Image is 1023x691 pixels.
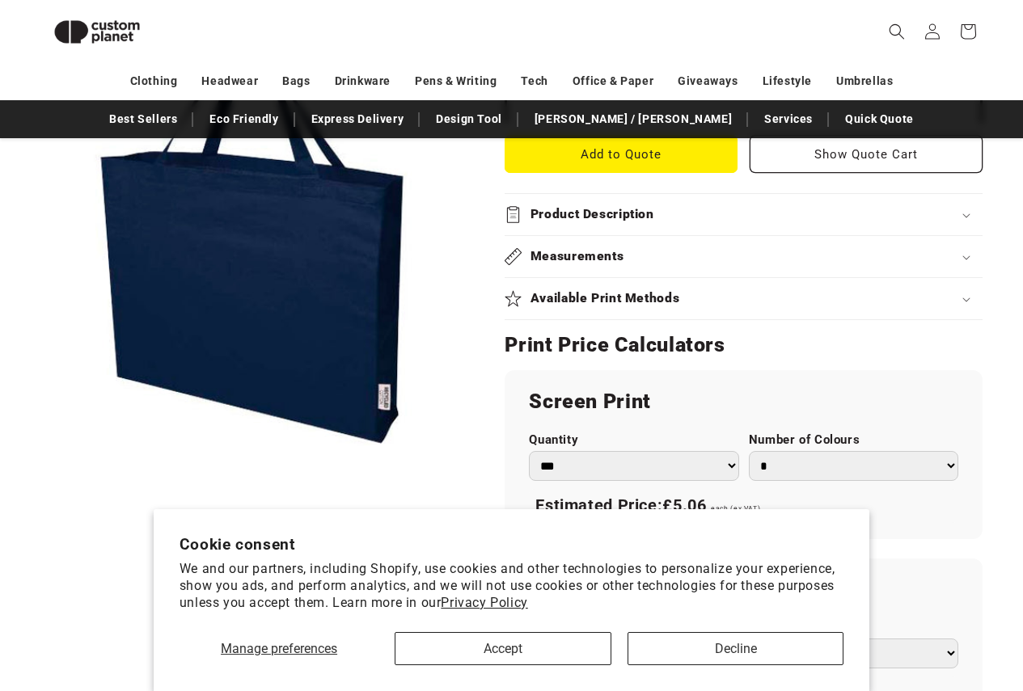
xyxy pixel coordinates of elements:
[505,278,983,319] summary: Available Print Methods
[529,389,958,415] h2: Screen Print
[573,67,653,95] a: Office & Paper
[879,14,915,49] summary: Search
[395,632,611,665] button: Accept
[505,236,983,277] summary: Measurements
[415,67,497,95] a: Pens & Writing
[753,516,1023,691] iframe: Chat Widget
[180,535,844,554] h2: Cookie consent
[221,641,337,656] span: Manage preferences
[303,105,412,133] a: Express Delivery
[335,67,391,95] a: Drinkware
[201,105,286,133] a: Eco Friendly
[531,206,654,223] h2: Product Description
[180,561,844,611] p: We and our partners, including Shopify, use cookies and other technologies to personalize your ex...
[529,489,958,523] div: Estimated Price:
[40,6,154,57] img: Custom Planet
[505,332,983,358] h2: Print Price Calculators
[531,290,680,307] h2: Available Print Methods
[756,105,821,133] a: Services
[441,595,527,610] a: Privacy Policy
[678,67,738,95] a: Giveaways
[201,67,258,95] a: Headwear
[428,105,510,133] a: Design Tool
[711,504,760,512] span: each (ex VAT)
[130,67,178,95] a: Clothing
[505,135,738,173] button: Add to Quote
[531,248,624,265] h2: Measurements
[662,495,706,515] span: £5.06
[749,432,958,448] label: Number of Colours
[526,105,740,133] a: [PERSON_NAME] / [PERSON_NAME]
[521,67,547,95] a: Tech
[529,432,738,448] label: Quantity
[101,105,185,133] a: Best Sellers
[837,105,922,133] a: Quick Quote
[628,632,843,665] button: Decline
[836,67,893,95] a: Umbrellas
[180,632,379,665] button: Manage preferences
[40,24,464,448] media-gallery: Gallery Viewer
[282,67,310,95] a: Bags
[763,67,812,95] a: Lifestyle
[505,194,983,235] summary: Product Description
[750,135,983,173] button: Show Quote Cart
